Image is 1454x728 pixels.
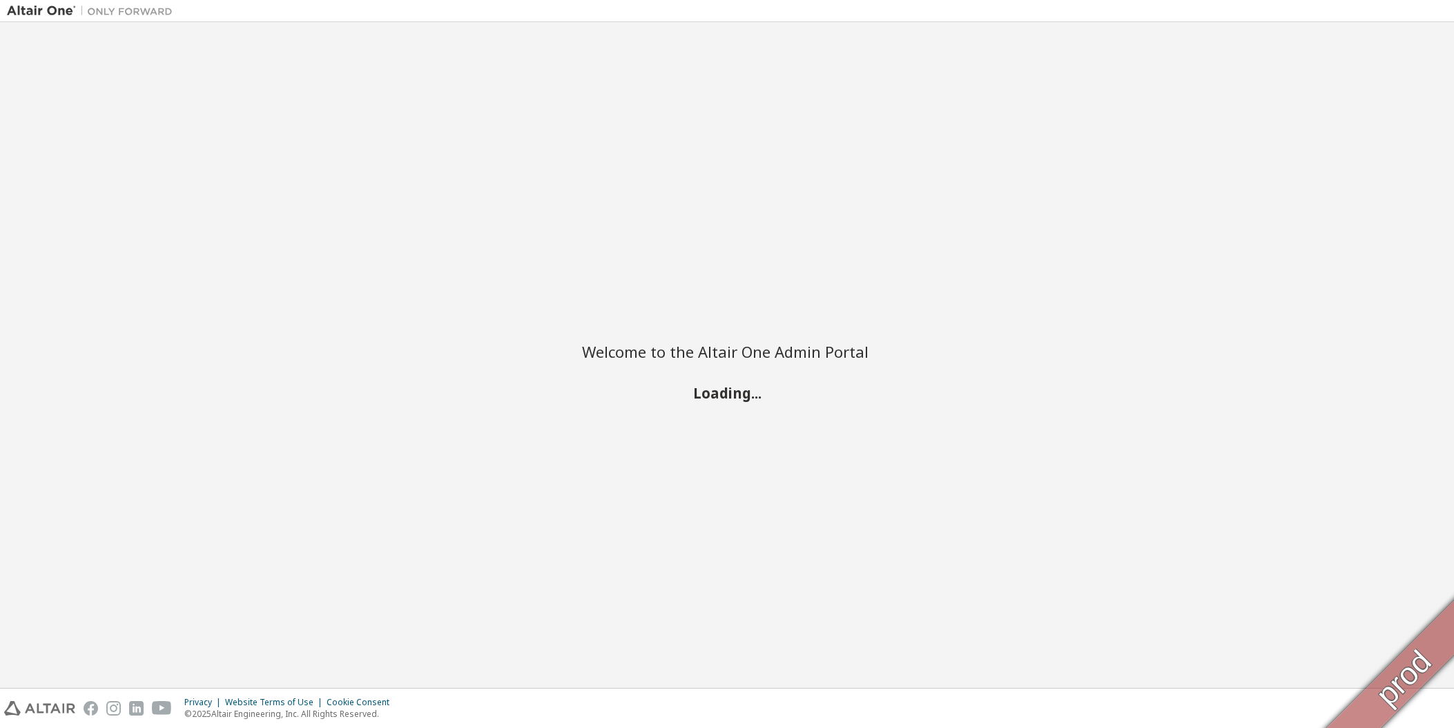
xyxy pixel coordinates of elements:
img: facebook.svg [84,701,98,716]
img: linkedin.svg [129,701,144,716]
div: Website Terms of Use [225,697,327,708]
img: Altair One [7,4,180,18]
img: instagram.svg [106,701,121,716]
img: altair_logo.svg [4,701,75,716]
div: Cookie Consent [327,697,398,708]
img: youtube.svg [152,701,172,716]
h2: Welcome to the Altair One Admin Portal [582,342,872,361]
div: Privacy [184,697,225,708]
h2: Loading... [582,384,872,402]
p: © 2025 Altair Engineering, Inc. All Rights Reserved. [184,708,398,720]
